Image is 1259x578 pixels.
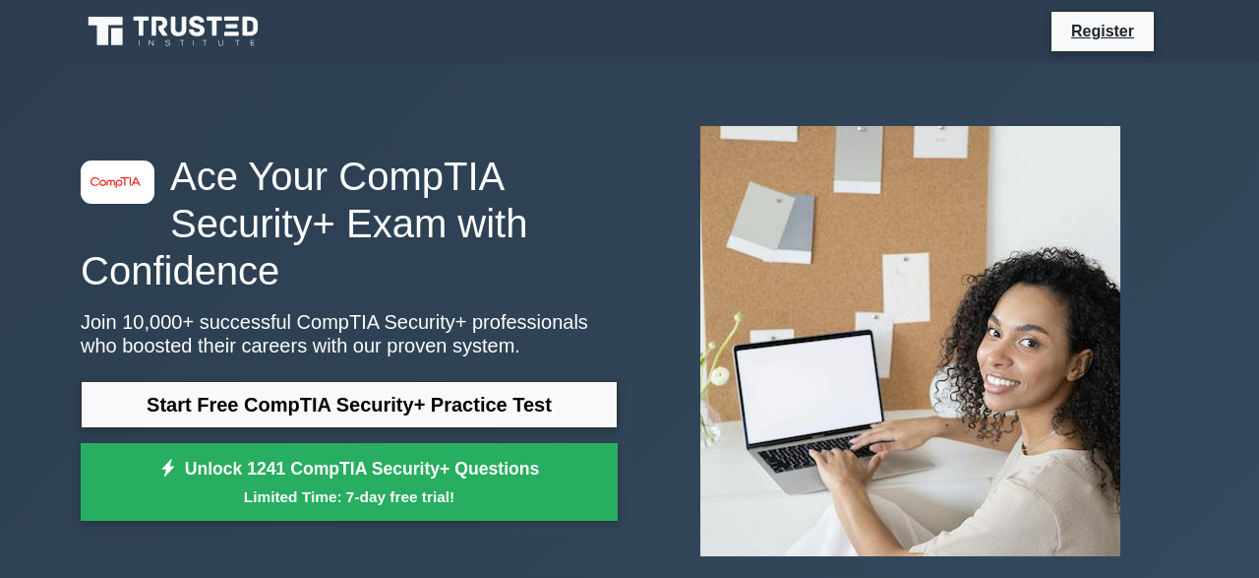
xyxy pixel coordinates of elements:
a: Start Free CompTIA Security+ Practice Test [81,381,618,428]
p: Join 10,000+ successful CompTIA Security+ professionals who boosted their careers with our proven... [81,310,618,357]
h1: Ace Your CompTIA Security+ Exam with Confidence [81,153,618,294]
small: Limited Time: 7-day free trial! [105,485,593,508]
a: Register [1059,19,1146,43]
a: Unlock 1241 CompTIA Security+ QuestionsLimited Time: 7-day free trial! [81,443,618,522]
